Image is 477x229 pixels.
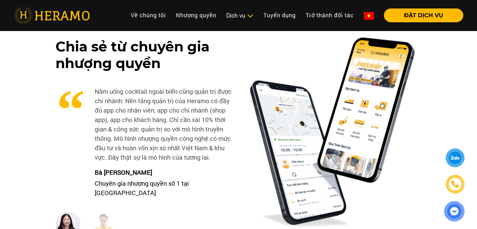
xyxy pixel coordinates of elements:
[171,8,221,22] a: Nhượng quyền
[90,168,234,177] p: Bà [PERSON_NAME]
[301,8,359,22] a: Trở thành đối tác
[364,12,374,20] img: vn-flag.png
[226,11,253,20] div: Dịch vụ
[14,7,90,24] img: heramo-logo.png
[379,13,463,18] a: ĐẶT DỊCH VỤ
[56,87,234,162] p: Nằm uống cocktail ngoài biển cũng quản trị được chi nhánh: Nền tảng quản trị của Heramo có đầy đủ...
[451,180,459,189] img: phone-icon
[247,13,253,19] img: subToggleIcon
[384,8,463,22] button: ĐẶT DỊCH VỤ
[258,8,301,22] a: Tuyển dụng
[56,38,234,72] h3: Chia sẻ từ chuyên gia nhượng quyền
[126,8,171,22] a: Về chúng tôi
[447,176,464,193] a: phone-icon
[90,178,234,197] p: Chuyên gia nhượng quyền số 1 tại [GEOGRAPHIC_DATA]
